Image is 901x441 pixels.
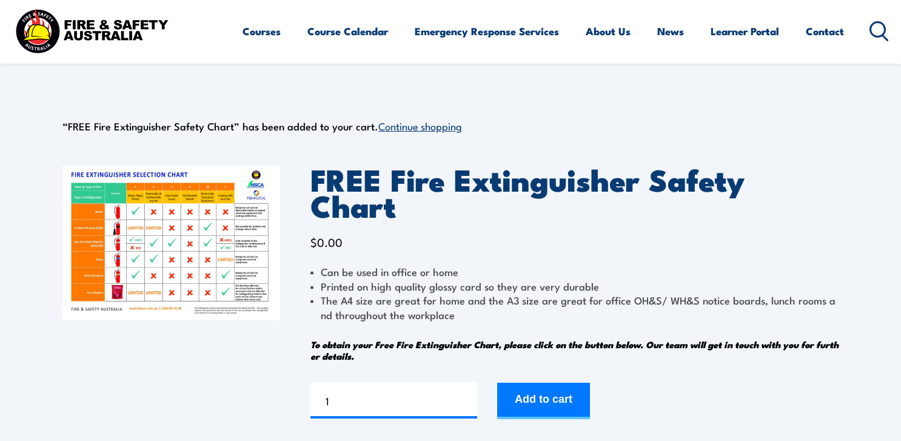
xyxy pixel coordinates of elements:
li: The A4 size are great for home and the A3 size are great for office OH&S/ WH&S notice boards, lun... [310,293,839,321]
input: Product quantity [310,382,477,419]
a: Courses [243,15,281,47]
a: Learner Portal [711,15,779,47]
button: Add to cart [497,383,590,419]
bdi: 0.00 [310,234,343,250]
h1: FREE Fire Extinguisher Safety Chart [310,166,839,218]
a: News [657,15,684,47]
div: “FREE Fire Extinguisher Safety Chart” has been added to your cart. [62,117,839,135]
img: FREE Fire Extinguisher Safety Chart [62,166,280,320]
a: Emergency Response Services [415,15,559,47]
a: Continue shopping [378,118,462,133]
a: Contact [806,15,844,47]
li: Can be used in office or home [310,264,839,278]
span: $ [310,234,317,250]
li: Printed on high quality glossy card so they are very durable [310,279,839,293]
em: To obtain your Free Fire Extinguisher Chart, please click on the button below. Our team will get ... [310,337,839,363]
a: About Us [586,15,631,47]
a: Course Calendar [307,15,388,47]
